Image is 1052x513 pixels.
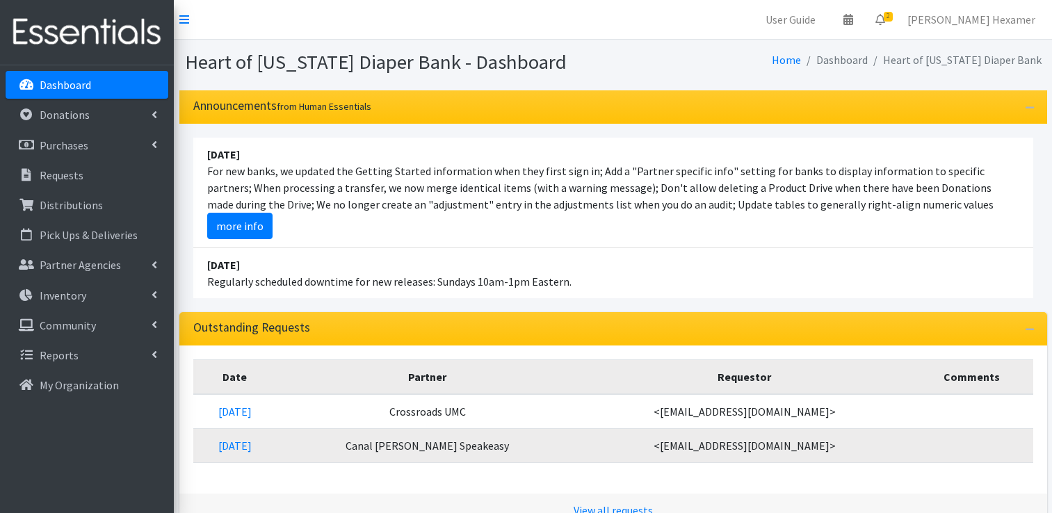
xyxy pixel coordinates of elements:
li: Heart of [US_STATE] Diaper Bank [868,50,1042,70]
p: Pick Ups & Deliveries [40,228,138,242]
h3: Outstanding Requests [193,320,310,335]
p: Requests [40,168,83,182]
p: Purchases [40,138,88,152]
p: Donations [40,108,90,122]
h1: Heart of [US_STATE] Diaper Bank - Dashboard [185,50,608,74]
th: Partner [277,359,578,394]
a: User Guide [754,6,827,33]
a: Distributions [6,191,168,219]
h3: Announcements [193,99,371,113]
a: Donations [6,101,168,129]
a: more info [207,213,273,239]
a: Community [6,311,168,339]
a: Reports [6,341,168,369]
span: 2 [884,12,893,22]
li: Dashboard [801,50,868,70]
p: Partner Agencies [40,258,121,272]
a: Inventory [6,282,168,309]
a: [PERSON_NAME] Hexamer [896,6,1046,33]
th: Date [193,359,277,394]
a: Partner Agencies [6,251,168,279]
a: 2 [864,6,896,33]
a: Purchases [6,131,168,159]
img: HumanEssentials [6,9,168,56]
a: Requests [6,161,168,189]
p: Reports [40,348,79,362]
strong: [DATE] [207,258,240,272]
td: Crossroads UMC [277,394,578,429]
p: Inventory [40,288,86,302]
li: For new banks, we updated the Getting Started information when they first sign in; Add a "Partner... [193,138,1033,248]
a: [DATE] [218,439,252,453]
a: Pick Ups & Deliveries [6,221,168,249]
th: Comments [911,359,1033,394]
small: from Human Essentials [277,100,371,113]
p: Distributions [40,198,103,212]
li: Regularly scheduled downtime for new releases: Sundays 10am-1pm Eastern. [193,248,1033,298]
td: <[EMAIL_ADDRESS][DOMAIN_NAME]> [578,394,911,429]
td: Canal [PERSON_NAME] Speakeasy [277,428,578,462]
a: Dashboard [6,71,168,99]
a: Home [772,53,801,67]
td: <[EMAIL_ADDRESS][DOMAIN_NAME]> [578,428,911,462]
th: Requestor [578,359,911,394]
p: Dashboard [40,78,91,92]
strong: [DATE] [207,147,240,161]
p: My Organization [40,378,119,392]
p: Community [40,318,96,332]
a: My Organization [6,371,168,399]
a: [DATE] [218,405,252,418]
